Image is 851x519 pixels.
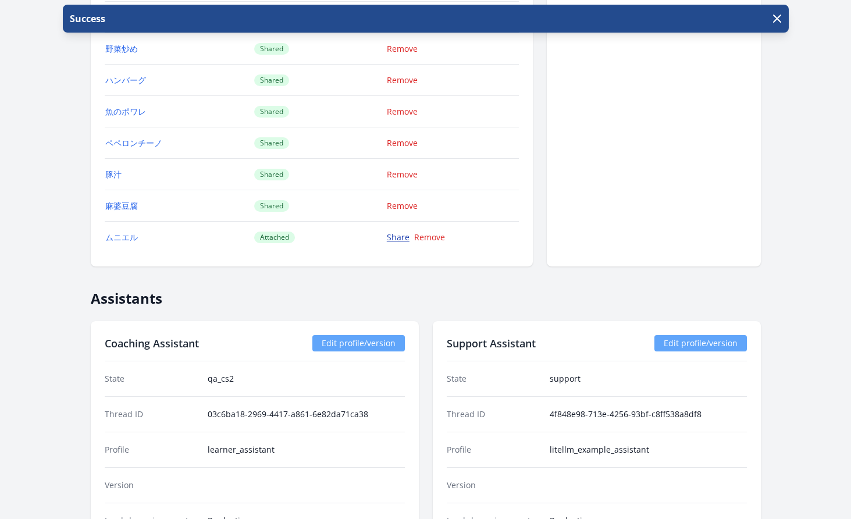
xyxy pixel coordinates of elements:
dt: Profile [447,444,540,456]
a: 麻婆豆腐 [105,200,138,211]
a: Remove [387,169,418,180]
span: Shared [254,106,289,118]
h2: Support Assistant [447,335,536,351]
a: Edit profile/version [312,335,405,351]
dd: support [550,373,747,385]
dd: 4f848e98-713e-4256-93bf-c8ff538a8df8 [550,408,747,420]
dt: Profile [105,444,198,456]
span: Shared [254,74,289,86]
a: Remove [387,106,418,117]
a: Remove [387,200,418,211]
a: ムニエル [105,232,138,243]
a: Remove [387,137,418,148]
a: 野菜炒め [105,43,138,54]
dt: State [447,373,540,385]
a: Remove [387,43,418,54]
a: Remove [414,232,445,243]
h2: Assistants [91,280,761,307]
span: Shared [254,169,289,180]
span: Shared [254,200,289,212]
dd: litellm_example_assistant [550,444,747,456]
dd: 03c6ba18-2969-4417-a861-6e82da71ca38 [208,408,405,420]
dt: Thread ID [447,408,540,420]
dd: learner_assistant [208,444,405,456]
span: Shared [254,43,289,55]
dt: Version [105,479,198,491]
a: Remove [387,74,418,86]
dd: qa_cs2 [208,373,405,385]
dt: State [105,373,198,385]
dt: Version [447,479,540,491]
a: 魚のポワレ [105,106,146,117]
a: ペペロンチーノ [105,137,162,148]
a: Edit profile/version [654,335,747,351]
span: Attached [254,232,295,243]
p: Success [67,12,105,26]
dt: Thread ID [105,408,198,420]
a: ハンバーグ [105,74,146,86]
h2: Coaching Assistant [105,335,199,351]
a: Share [387,232,410,243]
a: 豚汁 [105,169,122,180]
span: Shared [254,137,289,149]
